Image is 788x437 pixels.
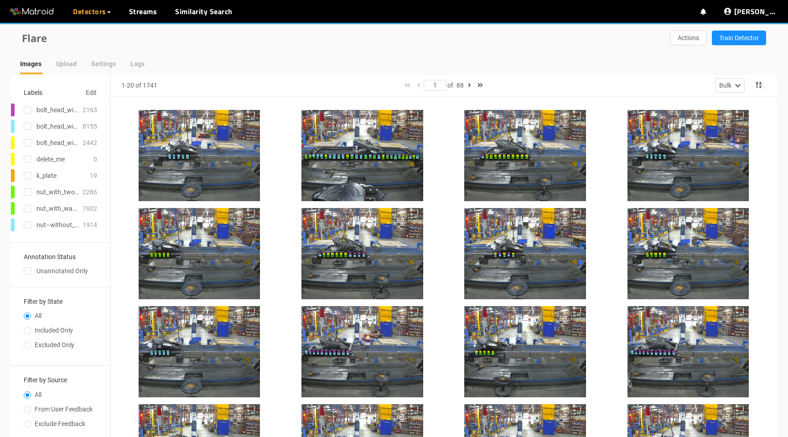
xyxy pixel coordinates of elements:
[36,138,79,148] div: bolt_head_without_washer
[31,406,96,413] span: From User Feedback
[83,121,97,131] div: 8155
[447,82,464,89] span: of 88
[83,203,97,213] div: 7602
[73,6,106,17] span: Detectors
[83,138,97,148] div: 2442
[36,220,79,230] div: nut–without_washer
[9,5,55,19] img: Matroid logo
[670,31,706,45] button: Actions
[24,266,97,276] div: Unannotated Only
[130,59,145,69] div: Logs
[719,80,731,90] div: Bulk
[90,171,97,181] div: 19
[83,105,97,115] div: 2163
[85,85,97,100] button: Edit
[24,298,97,305] h3: Filter by State
[20,59,41,69] div: Images
[712,31,766,45] button: Train Detector
[83,220,97,230] div: 1914
[36,154,65,164] div: delete_me
[86,88,97,98] span: Edit
[31,327,77,334] span: Included Only
[91,59,116,69] div: Settings
[678,33,699,43] span: Actions
[31,391,45,398] span: All
[129,6,157,17] a: Streams
[36,105,79,115] div: bolt_head_with_two_washers
[24,377,97,384] h3: Filter by Source
[36,121,79,131] div: bolt_head_with_washer
[56,59,77,69] div: Upload
[31,312,45,319] span: All
[24,254,97,260] h3: Annotation Status
[31,420,89,427] span: Exclude Feedback
[36,187,79,197] div: nut_with_two_washers
[719,33,759,43] span: Train Detector
[715,78,745,93] button: Bulk
[31,341,78,349] span: Excluded Only
[175,6,233,17] a: Similarity Search
[36,171,57,181] div: k_plate
[36,203,79,213] div: nut_with_washer
[24,88,42,98] div: Labels
[83,187,97,197] div: 2286
[22,30,394,46] div: Flare
[93,154,97,164] div: 0
[121,80,157,90] div: 1-20 of 1741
